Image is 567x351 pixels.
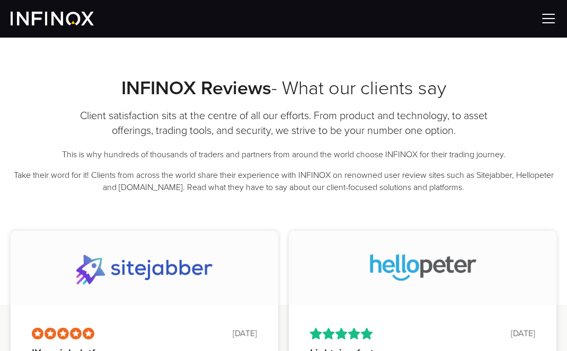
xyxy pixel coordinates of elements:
h3: Client satisfaction sits at the centre of all our efforts. From product and technology, to asset ... [72,109,495,138]
p: This is why hundreds of thousands of traders and partners from around the world choose INFINOX fo... [11,149,556,161]
div: [DATE] [233,326,257,341]
p: Take their word for it! Clients from across the world share their experience with INFINOX on reno... [11,169,556,194]
h2: - What our clients say [11,77,556,100]
strong: INFINOX Reviews [121,77,271,100]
